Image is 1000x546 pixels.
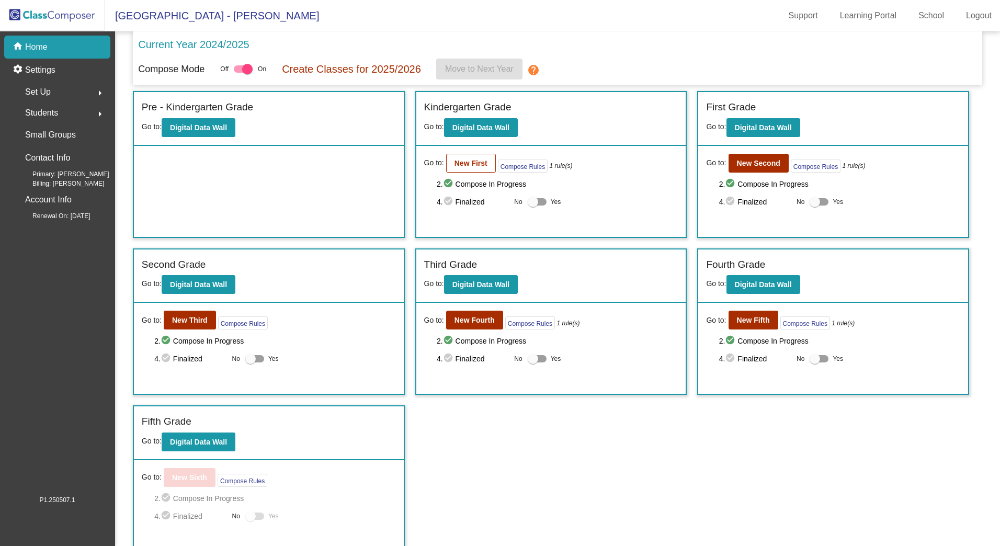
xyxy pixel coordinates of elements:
span: No [232,354,240,363]
span: Yes [833,352,843,365]
span: 2. Compose In Progress [437,178,678,190]
i: 1 rule(s) [556,318,579,328]
a: Support [780,7,826,24]
span: No [232,511,240,521]
span: 4. Finalized [437,352,509,365]
button: Compose Rules [791,160,840,173]
span: 2. Compose In Progress [154,335,395,347]
b: Digital Data Wall [170,280,227,289]
b: New Third [172,316,208,324]
label: First Grade [706,100,756,115]
mat-icon: check_circle [725,178,737,190]
span: 4. Finalized [154,510,226,522]
span: Go to: [424,279,444,288]
span: Yes [551,352,561,365]
mat-icon: check_circle [443,196,456,208]
a: Learning Portal [832,7,905,24]
i: 1 rule(s) [832,318,855,328]
span: Go to: [706,315,726,326]
button: New Third [164,311,216,329]
span: [GEOGRAPHIC_DATA] - [PERSON_NAME] [105,7,319,24]
span: Primary: [PERSON_NAME] [16,169,109,179]
span: No [514,197,522,207]
b: New Sixth [172,473,207,482]
button: Digital Data Wall [444,275,518,294]
p: Account Info [25,192,72,207]
mat-icon: check_circle [161,335,173,347]
span: 4. Finalized [719,352,791,365]
button: Digital Data Wall [726,118,800,137]
span: Billing: [PERSON_NAME] [16,179,104,188]
b: Digital Data Wall [452,280,509,289]
button: Digital Data Wall [162,275,235,294]
span: Go to: [706,279,726,288]
button: Digital Data Wall [162,118,235,137]
p: Current Year 2024/2025 [138,37,249,52]
button: Compose Rules [498,160,548,173]
label: Kindergarten Grade [424,100,512,115]
span: Go to: [424,315,444,326]
span: Go to: [142,279,162,288]
b: Digital Data Wall [735,123,792,132]
button: New Sixth [164,468,215,487]
b: Digital Data Wall [170,123,227,132]
span: 4. Finalized [719,196,791,208]
button: Compose Rules [218,316,268,329]
span: 2. Compose In Progress [437,335,678,347]
mat-icon: arrow_right [94,87,106,99]
p: Small Groups [25,128,76,142]
mat-icon: check_circle [443,352,456,365]
span: Students [25,106,58,120]
label: Fourth Grade [706,257,765,272]
p: Settings [25,64,55,76]
span: Go to: [706,122,726,131]
mat-icon: home [13,41,25,53]
button: New Second [729,154,789,173]
span: 4. Finalized [154,352,226,365]
i: 1 rule(s) [549,161,572,170]
button: Move to Next Year [436,59,522,79]
b: Digital Data Wall [735,280,792,289]
p: Contact Info [25,151,70,165]
mat-icon: check_circle [725,335,737,347]
span: Off [220,64,229,74]
mat-icon: check_circle [161,510,173,522]
span: No [514,354,522,363]
button: Compose Rules [218,474,267,487]
span: Go to: [424,122,444,131]
b: Digital Data Wall [452,123,509,132]
mat-icon: check_circle [725,196,737,208]
span: Set Up [25,85,51,99]
span: 2. Compose In Progress [719,335,960,347]
mat-icon: check_circle [443,335,456,347]
span: Yes [268,510,279,522]
mat-icon: settings [13,64,25,76]
span: No [797,354,804,363]
p: Home [25,41,48,53]
span: Yes [268,352,279,365]
b: New Fourth [454,316,495,324]
a: School [910,7,952,24]
span: Yes [551,196,561,208]
button: Digital Data Wall [162,433,235,451]
span: Go to: [706,157,726,168]
p: Create Classes for 2025/2026 [282,61,421,77]
span: Go to: [424,157,444,168]
button: New Fifth [729,311,778,329]
p: Compose Mode [138,62,204,76]
label: Second Grade [142,257,206,272]
i: 1 rule(s) [842,161,865,170]
span: Renewal On: [DATE] [16,211,90,221]
span: No [797,197,804,207]
span: Move to Next Year [446,64,514,73]
span: Go to: [142,472,162,483]
mat-icon: help [527,64,539,76]
span: On [258,64,266,74]
button: Digital Data Wall [726,275,800,294]
b: Digital Data Wall [170,438,227,446]
button: Digital Data Wall [444,118,518,137]
label: Pre - Kindergarten Grade [142,100,253,115]
mat-icon: check_circle [443,178,456,190]
span: Yes [833,196,843,208]
button: New Fourth [446,311,503,329]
